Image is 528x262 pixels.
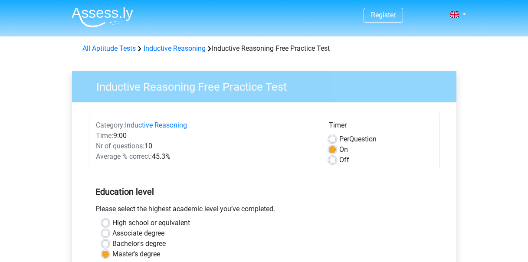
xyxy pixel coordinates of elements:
[339,155,349,165] label: Off
[329,120,433,134] div: Timer
[339,134,377,144] label: Question
[96,152,152,160] span: Average % correct:
[86,77,450,94] h3: Inductive Reasoning Free Practice Test
[96,131,113,140] span: Time:
[89,141,322,151] div: 10
[112,218,190,228] label: High school or equivalent
[96,121,125,129] span: Category:
[112,239,166,249] label: Bachelor's degree
[79,43,449,54] div: Inductive Reasoning Free Practice Test
[144,44,206,52] a: Inductive Reasoning
[82,44,136,52] a: All Aptitude Tests
[89,151,322,162] div: 45.3%
[371,11,396,19] a: Register
[125,121,187,129] a: Inductive Reasoning
[112,228,164,239] label: Associate degree
[89,204,439,218] div: Please select the highest academic level you’ve completed.
[96,142,144,150] span: Nr of questions:
[339,144,348,155] label: On
[339,135,349,143] span: Per
[95,183,433,200] h5: Education level
[72,7,133,27] img: Assessly
[112,249,160,259] label: Master's degree
[89,131,322,141] div: 9:00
